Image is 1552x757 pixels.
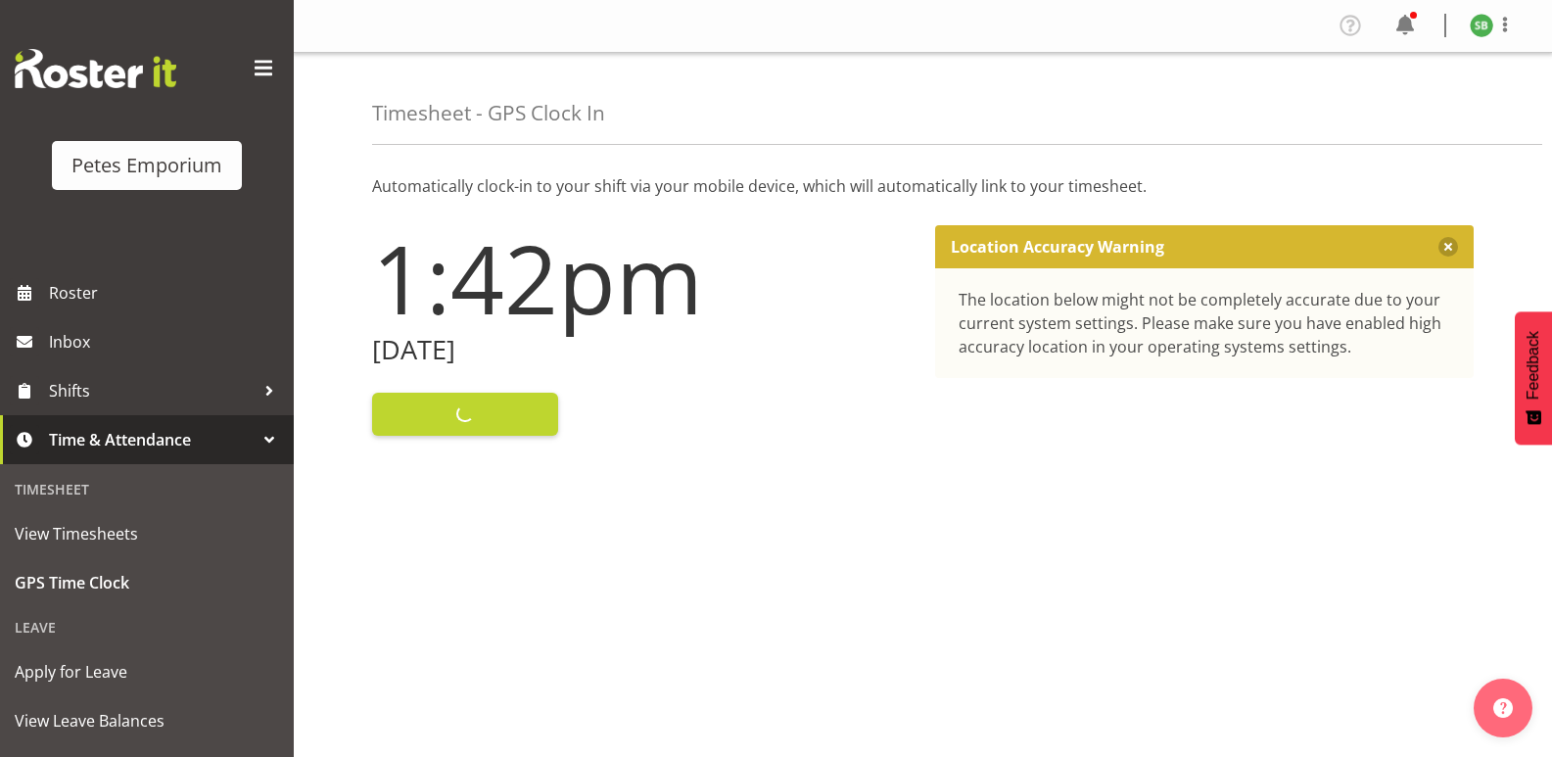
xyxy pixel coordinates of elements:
span: View Timesheets [15,519,279,548]
div: Leave [5,607,289,647]
span: Apply for Leave [15,657,279,686]
span: GPS Time Clock [15,568,279,597]
a: View Leave Balances [5,696,289,745]
span: View Leave Balances [15,706,279,735]
div: Timesheet [5,469,289,509]
h1: 1:42pm [372,225,912,331]
a: GPS Time Clock [5,558,289,607]
h2: [DATE] [372,335,912,365]
div: Petes Emporium [71,151,222,180]
p: Location Accuracy Warning [951,237,1164,257]
h4: Timesheet - GPS Clock In [372,102,605,124]
button: Close message [1438,237,1458,257]
a: View Timesheets [5,509,289,558]
img: help-xxl-2.png [1493,698,1513,718]
span: Inbox [49,327,284,356]
a: Apply for Leave [5,647,289,696]
span: Roster [49,278,284,308]
img: Rosterit website logo [15,49,176,88]
span: Feedback [1525,331,1542,400]
p: Automatically clock-in to your shift via your mobile device, which will automatically link to you... [372,174,1474,198]
span: Time & Attendance [49,425,255,454]
div: The location below might not be completely accurate due to your current system settings. Please m... [959,288,1451,358]
span: Shifts [49,376,255,405]
button: Feedback - Show survey [1515,311,1552,445]
img: stephanie-burden9828.jpg [1470,14,1493,37]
